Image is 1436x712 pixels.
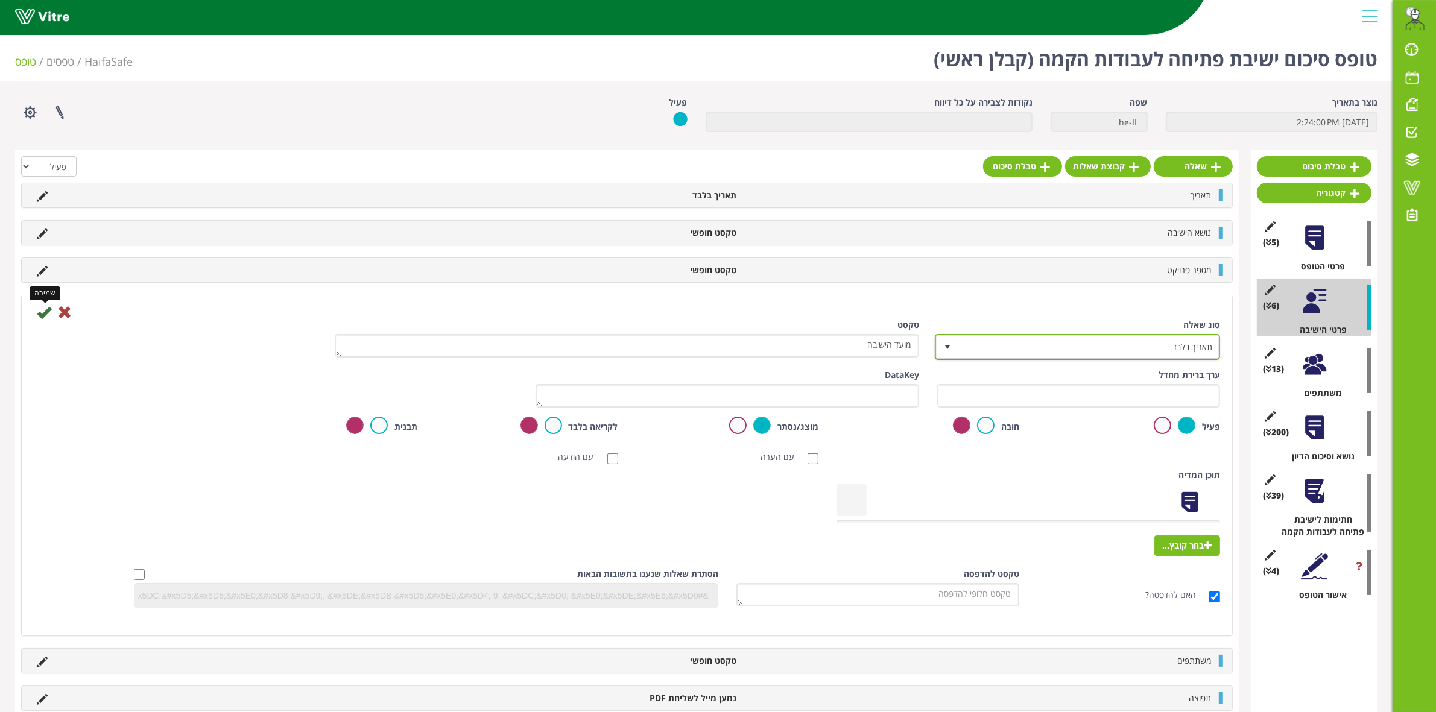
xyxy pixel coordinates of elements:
span: תאריך [1191,189,1211,201]
label: נקודות לצבירה על כל דיווח [934,96,1033,109]
a: טבלת סיכום [983,156,1062,177]
span: (39 ) [1263,490,1284,502]
li: טקסט חופשי [565,227,742,239]
label: סוג שאלה [1183,319,1220,331]
span: select [937,336,958,358]
div: פרטי הישיבה [1266,324,1371,336]
label: פעיל [669,96,688,109]
label: טקסט [897,319,919,331]
li: נמען מייל לשליחת PDF [565,692,742,704]
label: טקסט להדפסה [964,568,1019,580]
a: שאלה [1154,156,1233,177]
input: Hide question based on answer [134,569,145,580]
span: בחר קובץ... [1154,535,1220,556]
label: פעיל [1202,421,1220,433]
input: האם להדפסה? [1209,591,1220,602]
label: עם הודעה [558,451,606,463]
li: תאריך בלבד [565,189,742,201]
input: עם הערה [808,453,818,464]
li: טופס [15,54,46,70]
label: ערך ברירת מחדל [1159,369,1220,381]
h1: טופס סיכום ישיבת פתיחה לעבודות הקמה (קבלן ראשי) [934,30,1377,81]
input: עם הודעה [607,453,618,464]
label: מוצג/נסתר [777,421,818,433]
label: הסתרת שאלות שנענו בתשובות הבאות [577,568,718,580]
span: (5 ) [1263,236,1279,248]
div: משתתפים [1266,387,1371,399]
a: טפסים [46,54,74,69]
span: משתתפים [1177,655,1211,666]
label: שפה [1130,96,1148,109]
label: האם להדפסה? [1145,589,1208,601]
span: מספר פרויקט [1167,264,1211,276]
a: קטגוריה [1257,183,1371,203]
li: טקסט חופשי [565,655,742,667]
div: שמירה [30,286,60,300]
label: תוכן המדיה [1178,469,1220,481]
a: טבלת סיכום [1257,156,1371,177]
div: אישור הטופס [1266,589,1371,601]
span: (4 ) [1263,565,1279,577]
li: טקסט חופשי [565,264,742,276]
label: תבנית [394,421,417,433]
input: &#x5DC;&#x5D3;&#x5D5;&#x5D2;&#x5DE;&#x5D4;: &#x5DC;&#x5D0; &#x5E8;&#x5DC;&#x5D5;&#x5D5;&#x5E0;&#x... [134,587,712,605]
span: תאריך בלבד [958,336,1219,358]
img: yes [673,112,688,127]
div: פרטי הטופס [1266,260,1371,273]
span: 151 [84,54,133,69]
label: חובה [1001,421,1019,433]
a: קבוצת שאלות [1065,156,1151,177]
img: da32df7d-b9e3-429d-8c5c-2e32c797c474.png [1403,6,1427,30]
span: נושא הישיבה [1168,227,1211,238]
label: נוצר בתאריך [1332,96,1377,109]
span: (6 ) [1263,300,1279,312]
label: עם הערה [761,451,806,463]
span: (200 ) [1263,426,1289,438]
div: נושא וסיכום הדיון [1266,450,1371,462]
span: (13 ) [1263,363,1284,375]
div: חתימות לישיבת פתיחה לעבודות הקמה [1266,514,1371,538]
span: תפוצה [1189,692,1211,704]
label: DataKey [885,369,919,381]
label: לקריאה בלבד [569,421,618,433]
textarea: מועד הישיבה [335,334,919,358]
